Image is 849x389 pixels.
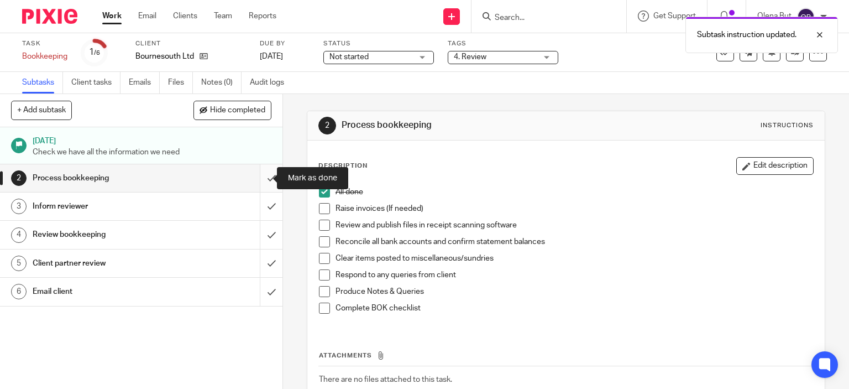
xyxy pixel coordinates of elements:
[336,286,814,297] p: Produce Notes & Queries
[323,39,434,48] label: Status
[135,39,246,48] label: Client
[138,11,156,22] a: Email
[11,199,27,214] div: 3
[168,72,193,94] a: Files
[260,39,310,48] label: Due by
[135,51,194,62] p: Bournesouth Ltd
[11,170,27,186] div: 2
[33,133,271,147] h1: [DATE]
[336,220,814,231] p: Review and publish files in receipt scanning software
[336,269,814,281] p: Respond to any queries from client
[260,53,283,60] span: [DATE]
[11,227,27,243] div: 4
[336,186,814,198] p: All done
[89,46,100,59] div: 1
[336,236,814,247] p: Reconcile all bank accounts and confirm statement balances
[454,53,486,61] span: 4. Review
[33,198,177,215] h1: Inform reviewer
[329,53,369,61] span: Not started
[102,11,122,22] a: Work
[11,101,72,120] button: + Add subtask
[94,50,100,56] small: /6
[71,72,120,94] a: Client tasks
[697,29,796,40] p: Subtask instruction updated.
[761,121,814,130] div: Instructions
[33,255,177,272] h1: Client partner review
[173,11,197,22] a: Clients
[736,157,814,175] button: Edit description
[336,253,814,264] p: Clear items posted to miscellaneous/sundries
[33,147,271,158] p: Check we have all the information we need
[22,9,77,24] img: Pixie
[319,352,372,359] span: Attachments
[193,101,271,120] button: Hide completed
[336,203,814,214] p: Raise invoices (If needed)
[201,72,242,94] a: Notes (0)
[250,72,292,94] a: Audit logs
[336,303,814,314] p: Complete BOK checklist
[11,284,27,299] div: 6
[22,72,63,94] a: Subtasks
[319,376,452,383] span: There are no files attached to this task.
[342,120,589,131] h1: Process bookkeeping
[22,51,67,62] div: Bookkeeping
[33,226,177,243] h1: Review bookkeeping
[33,283,177,300] h1: Email client
[22,39,67,48] label: Task
[797,8,815,25] img: svg%3E
[11,256,27,271] div: 5
[318,117,336,134] div: 2
[214,11,232,22] a: Team
[318,162,368,170] p: Description
[249,11,276,22] a: Reports
[129,72,160,94] a: Emails
[210,106,265,115] span: Hide completed
[33,170,177,186] h1: Process bookkeeping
